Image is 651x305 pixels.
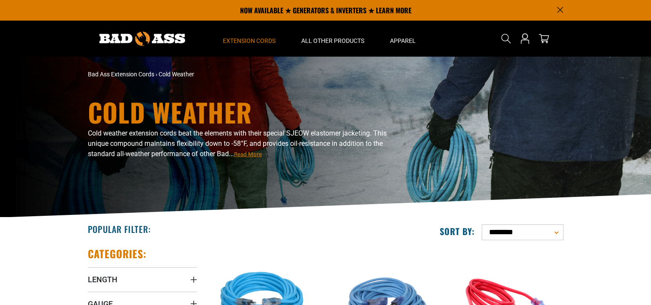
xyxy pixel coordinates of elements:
summary: Length [88,267,197,291]
summary: All Other Products [288,21,377,57]
a: Bad Ass Extension Cords [88,71,154,78]
h2: Popular Filter: [88,223,151,235]
summary: Apparel [377,21,429,57]
span: Extension Cords [223,37,276,45]
span: Apparel [390,37,416,45]
span: Cold weather extension cords beat the elements with their special SJEOW elastomer jacketing. This... [88,129,387,158]
img: Bad Ass Extension Cords [99,32,185,46]
label: Sort by: [440,226,475,237]
span: Length [88,275,117,284]
span: › [156,71,157,78]
span: Read More [234,151,262,157]
h2: Categories: [88,247,147,260]
h1: Cold Weather [88,99,401,125]
summary: Search [499,32,513,45]
nav: breadcrumbs [88,70,401,79]
summary: Extension Cords [210,21,288,57]
span: All Other Products [301,37,364,45]
span: Cold Weather [159,71,194,78]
